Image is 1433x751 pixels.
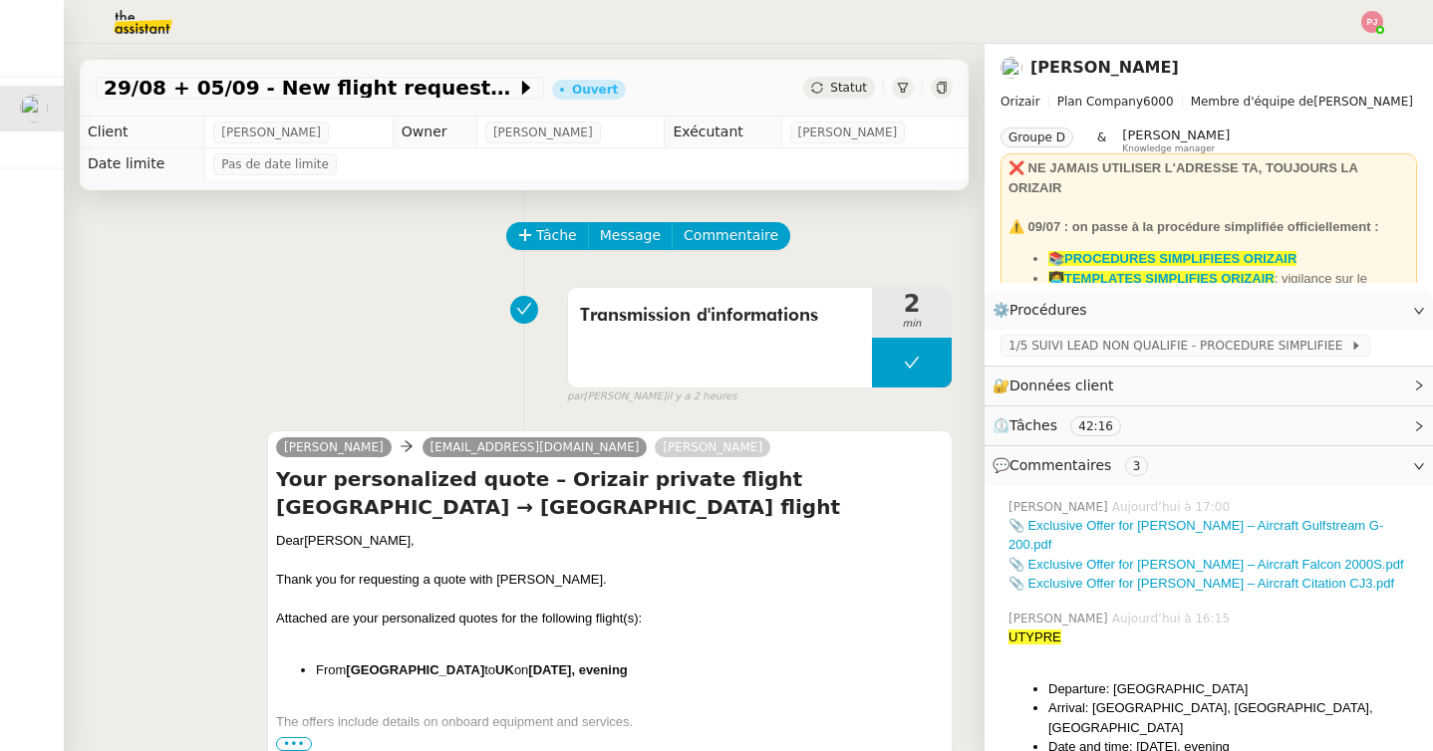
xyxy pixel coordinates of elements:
span: Commentaire [684,224,778,247]
span: Pas de date limite [221,154,329,174]
span: Membre d'équipe de [1191,95,1314,109]
span: Orizair [1001,95,1040,109]
td: Date limite [80,148,205,180]
span: min [872,316,952,333]
strong: ❌ NE JAMAIS UTILISER L'ADRESSE TA, TOUJOURS LA ORIZAIR [1008,160,1357,195]
span: Statut [830,81,867,95]
app-user-label: Knowledge manager [1122,127,1230,153]
img: svg [1361,11,1383,33]
strong: [DATE], evening [528,662,627,677]
li: From to on [316,660,944,680]
div: [PERSON_NAME], [276,531,944,551]
span: Données client [1009,377,1114,393]
span: 2 [872,292,952,316]
img: users%2FC9SBsJ0duuaSgpQFj5LgoEX8n0o2%2Favatar%2Fec9d51b8-9413-4189-adfb-7be4d8c96a3c [20,95,48,123]
strong: [GEOGRAPHIC_DATA] [346,662,484,677]
span: 1/5 SUIVI LEAD NON QUALIFIE - PROCEDURE SIMPLIFIEE [1008,336,1350,356]
a: 👩‍💻TEMPLATES SIMPLIFIES ORIZAIR [1048,271,1275,286]
nz-tag: 42:16 [1070,416,1121,436]
span: ⏲️ [993,417,1138,433]
span: Plan Company [1057,95,1143,109]
span: [PERSON_NAME] [493,123,593,142]
button: Message [588,222,673,250]
span: UTYPRE [1008,629,1061,644]
li: Departure: [GEOGRAPHIC_DATA] [1048,679,1417,699]
td: Client [80,117,205,148]
span: Knowledge manager [1122,143,1215,154]
a: 📎 Exclusive Offer for [PERSON_NAME] – Aircraft Falcon 2000S.pdf [1008,557,1404,572]
span: The offers include details on onboard equipment and services. [276,714,633,729]
span: [PERSON_NAME] [1122,127,1230,142]
h4: Your personalized quote – Orizair private flight [GEOGRAPHIC_DATA] → [GEOGRAPHIC_DATA] flight [276,465,944,521]
span: 🔐 [993,375,1122,397]
span: Tâches [1009,417,1057,433]
a: [PERSON_NAME] [276,438,392,456]
span: Procédures [1009,302,1087,318]
div: ⏲️Tâches 42:16 [985,406,1433,445]
span: 29/08 + 05/09 - New flight request - [PERSON_NAME] [104,78,516,98]
small: [PERSON_NAME] [567,388,736,405]
a: [PERSON_NAME] [655,438,770,456]
span: Tâche [536,224,577,247]
span: par [567,388,584,405]
a: 📎 Exclusive Offer for [PERSON_NAME] – Aircraft Gulfstream G-200.pdf [1008,518,1383,553]
span: 6000 [1143,95,1174,109]
td: Exécutant [665,117,781,148]
a: 📎 Exclusive Offer for [PERSON_NAME] – Aircraft Citation CJ3.pdf [1008,576,1394,591]
span: il y a 2 heures [667,388,737,405]
div: ⚙️Procédures [985,291,1433,330]
span: & [1097,127,1106,153]
span: Thank you for requesting a quote with [PERSON_NAME]. [276,572,607,587]
span: Dear [276,533,304,548]
li: : vigilance sur le dashboard utiliser uniquement les templates avec ✈️Orizair pour éviter les con... [1048,269,1409,328]
nz-tag: 3 [1125,456,1149,476]
span: [PERSON_NAME] [221,123,321,142]
img: users%2FC9SBsJ0duuaSgpQFj5LgoEX8n0o2%2Favatar%2Fec9d51b8-9413-4189-adfb-7be4d8c96a3c [1001,57,1022,79]
li: Arrival: [GEOGRAPHIC_DATA], [GEOGRAPHIC_DATA], [GEOGRAPHIC_DATA] [1048,698,1417,737]
span: [PERSON_NAME] [1008,610,1112,627]
a: [PERSON_NAME] [1030,58,1179,77]
div: 💬Commentaires 3 [985,446,1433,485]
span: Message [600,224,661,247]
div: 🔐Données client [985,367,1433,405]
div: Ouvert [572,84,618,96]
span: Aujourd’hui à 16:15 [1112,610,1234,627]
span: [PERSON_NAME] [1008,498,1112,516]
strong: ⚠️ 09/07 : on passe à la procédure simplifiée officiellement : [1008,219,1378,234]
button: Tâche [506,222,589,250]
nz-tag: Groupe D [1001,127,1073,147]
span: [PERSON_NAME] [1001,92,1417,112]
span: ⚙️ [993,299,1096,322]
span: Aujourd’hui à 17:00 [1112,498,1234,516]
span: Attached are your personalized quotes for the following flight(s): [276,611,642,626]
a: [EMAIL_ADDRESS][DOMAIN_NAME] [423,438,648,456]
span: [PERSON_NAME] [798,123,898,142]
td: Owner [393,117,476,148]
span: Commentaires [1009,457,1111,473]
button: Commentaire [672,222,790,250]
a: 📚PROCEDURES SIMPLIFIEES ORIZAIR [1048,251,1296,266]
span: ••• [276,737,312,751]
span: 💬 [993,457,1156,473]
span: Transmission d'informations [580,301,860,331]
strong: UK [495,662,514,677]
